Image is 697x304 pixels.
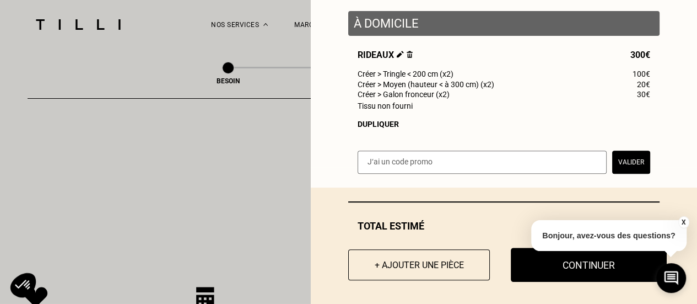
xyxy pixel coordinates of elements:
[531,220,687,251] p: Bonjour, avez-vous des questions?
[358,50,413,60] span: Rideaux
[633,70,650,78] span: 100€
[397,51,404,58] img: Éditer
[348,220,660,232] div: Total estimé
[354,17,654,30] p: À domicile
[678,216,689,228] button: X
[358,151,607,174] input: J‘ai un code promo
[358,90,450,99] span: Créer > Galon fronceur (x2)
[358,120,650,129] div: Dupliquer
[637,80,650,89] span: 20€
[511,248,667,282] button: Continuer
[637,90,650,99] span: 30€
[348,249,490,280] button: + Ajouter une pièce
[612,151,650,174] button: Valider
[358,102,413,110] span: Tissu non fourni
[407,51,413,58] img: Supprimer
[358,80,494,89] span: Créer > Moyen (hauteur < à 300 cm) (x2)
[630,50,650,60] span: 300€
[358,70,453,78] span: Créer > Tringle < 200 cm (x2)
